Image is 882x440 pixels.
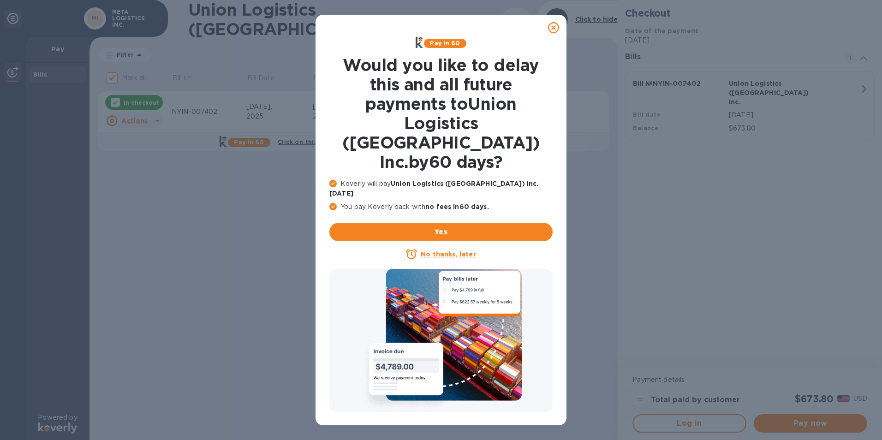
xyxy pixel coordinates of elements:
[329,179,553,198] p: Koverly will pay
[329,180,538,197] b: Union Logistics ([GEOGRAPHIC_DATA]) Inc. [DATE]
[430,40,460,47] b: Pay in 60
[337,226,545,238] span: Yes
[329,223,553,241] button: Yes
[329,55,553,172] h1: Would you like to delay this and all future payments to Union Logistics ([GEOGRAPHIC_DATA]) Inc. ...
[421,250,476,258] u: No thanks, later
[329,202,553,212] p: You pay Koverly back with
[425,203,489,210] b: no fees in 60 days .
